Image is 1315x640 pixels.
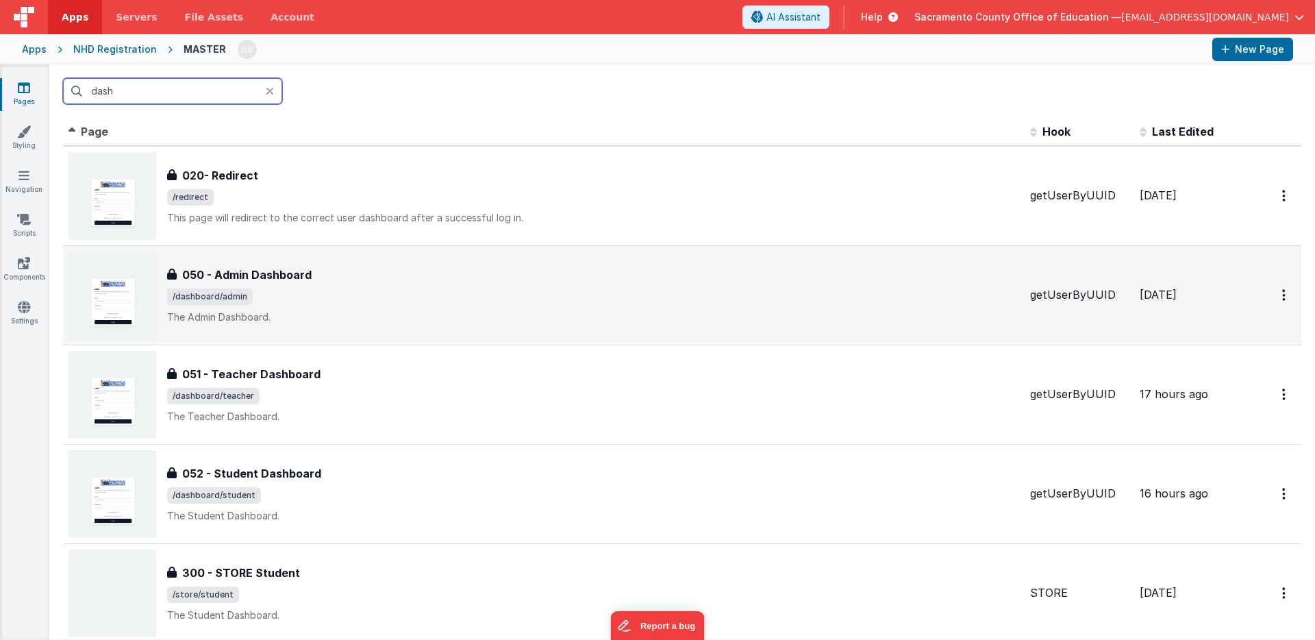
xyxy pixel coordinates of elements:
[1140,288,1177,301] span: [DATE]
[1274,480,1296,508] button: Options
[185,10,244,24] span: File Assets
[861,10,883,24] span: Help
[1140,586,1177,600] span: [DATE]
[1274,182,1296,210] button: Options
[167,211,1019,225] p: This page will redirect to the correct user dashboard after a successful log in.
[167,288,253,305] span: /dashboard/admin
[182,465,321,482] h3: 052 - Student Dashboard
[184,42,226,56] div: MASTER
[1140,487,1208,500] span: 16 hours ago
[238,40,257,59] img: 3aae05562012a16e32320df8a0cd8a1d
[167,310,1019,324] p: The Admin Dashboard.
[167,189,214,206] span: /redirect
[81,125,108,138] span: Page
[182,565,300,581] h3: 300 - STORE Student
[742,5,829,29] button: AI Assistant
[1274,380,1296,408] button: Options
[914,10,1121,24] span: Sacramento County Office of Education —
[914,10,1304,24] button: Sacramento County Office of Education — [EMAIL_ADDRESS][DOMAIN_NAME]
[182,366,321,382] h3: 051 - Teacher Dashboard
[1030,486,1129,502] div: getUserByUUID
[167,509,1019,523] p: The Student Dashboard.
[62,10,88,24] span: Apps
[167,587,239,603] span: /store/student
[1212,38,1293,61] button: New Page
[167,410,1019,423] p: The Teacher Dashboard.
[116,10,157,24] span: Servers
[167,608,1019,622] p: The Student Dashboard.
[1121,10,1289,24] span: [EMAIL_ADDRESS][DOMAIN_NAME]
[63,78,282,104] input: Search pages, id's ...
[1030,585,1129,601] div: STORE
[1274,579,1296,607] button: Options
[182,267,312,283] h3: 050 - Admin Dashboard
[167,487,261,504] span: /dashboard/student
[611,611,705,640] iframe: Marker.io feedback button
[1042,125,1070,138] span: Hook
[22,42,47,56] div: Apps
[1274,281,1296,309] button: Options
[1030,386,1129,402] div: getUserByUUID
[1152,125,1214,138] span: Last Edited
[766,10,821,24] span: AI Assistant
[1030,287,1129,303] div: getUserByUUID
[73,42,157,56] div: NHD Registration
[167,388,260,404] span: /dashboard/teacher
[1030,188,1129,204] div: getUserByUUID
[1140,387,1208,401] span: 17 hours ago
[1140,188,1177,202] span: [DATE]
[182,167,258,184] h3: 020- Redirect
